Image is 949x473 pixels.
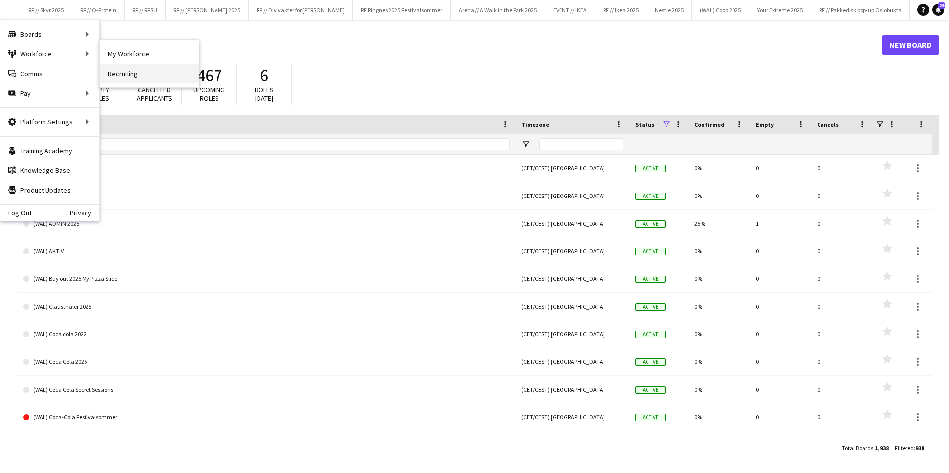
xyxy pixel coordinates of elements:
span: 29 [938,2,945,9]
input: Timezone Filter Input [539,138,623,150]
a: Knowledge Base [0,160,99,180]
span: Roles [DATE] [255,85,274,103]
div: 0 [750,237,811,265]
a: (WAL) Clausthaler 2025 [23,293,510,320]
div: 0 [811,155,872,182]
span: Active [635,358,666,366]
button: Open Filter Menu [521,140,530,149]
a: (WAL) [23,182,510,210]
button: RF // Ikea 2025 [595,0,647,20]
div: 0 [750,155,811,182]
div: 0 [811,376,872,403]
div: 0 [811,320,872,348]
a: Training Academy [0,141,99,160]
h1: Boards [17,38,882,52]
div: (CET/CEST) [GEOGRAPHIC_DATA] [516,348,629,375]
div: 0 [811,348,872,375]
div: Boards [0,24,99,44]
div: (CET/CEST) [GEOGRAPHIC_DATA] [516,376,629,403]
span: Timezone [521,121,549,128]
a: Privacy [70,209,99,217]
span: Active [635,414,666,421]
span: Total Boards [842,444,873,452]
a: (WAL) Coca cola 2022 [23,320,510,348]
button: RF Ringnes 2025 Festivalsommer [353,0,451,20]
div: 0% [689,155,750,182]
button: RF // Pakkedisk pop-up Oslobukta [811,0,910,20]
a: (WAL) Coca-Cola Festivalsommer [23,403,510,431]
div: 0 [811,237,872,265]
a: Product Updates [0,180,99,200]
span: Empty [756,121,774,128]
div: 0 [750,403,811,431]
div: 0 [811,265,872,292]
span: Filtered [895,444,914,452]
span: Status [635,121,654,128]
div: 0% [689,237,750,265]
div: (CET/CEST) [GEOGRAPHIC_DATA] [516,431,629,458]
div: 0 [811,182,872,209]
div: (CET/CEST) [GEOGRAPHIC_DATA] [516,265,629,292]
div: : [842,438,889,458]
span: Active [635,276,666,283]
a: (WAL) AKTIV [23,237,510,265]
div: 0% [689,320,750,348]
div: (CET/CEST) [GEOGRAPHIC_DATA] [516,155,629,182]
a: Log Out [0,209,32,217]
span: Active [635,193,666,200]
a: My Workforce [100,44,199,64]
div: Workforce [0,44,99,64]
span: 938 [915,444,924,452]
a: (WAL) ADMIN 2025 [23,210,510,237]
button: Your Extreme 2025 [749,0,811,20]
a: New Board [882,35,939,55]
a: (WAL) Coke Studio Secret Session 2023 [23,431,510,459]
a: RF // Moelven Mars 2024 [23,155,510,182]
button: RF // [PERSON_NAME] 2025 [166,0,249,20]
span: Active [635,331,666,338]
div: 0% [689,348,750,375]
span: Confirmed [694,121,725,128]
div: Platform Settings [0,112,99,132]
span: Active [635,165,666,172]
div: 0% [689,293,750,320]
div: (CET/CEST) [GEOGRAPHIC_DATA] [516,210,629,237]
div: 0 [811,431,872,458]
span: Cancels [817,121,839,128]
div: (CET/CEST) [GEOGRAPHIC_DATA] [516,293,629,320]
div: (CET/CEST) [GEOGRAPHIC_DATA] [516,237,629,265]
div: 0 [750,431,811,458]
a: (WAL) Coca Cola Secret Sessions [23,376,510,403]
span: 467 [197,65,222,86]
span: Upcoming roles [193,85,225,103]
div: 0 [750,182,811,209]
span: 6 [260,65,268,86]
button: (WAL) Coop 2025 [692,0,749,20]
div: 0% [689,182,750,209]
a: 29 [932,4,944,16]
div: 0 [811,210,872,237]
div: 0 [750,293,811,320]
button: Nestle 2025 [647,0,692,20]
div: (CET/CEST) [GEOGRAPHIC_DATA] [516,403,629,431]
span: Active [635,248,666,255]
div: 0 [750,265,811,292]
div: 25% [689,210,750,237]
div: 0 [750,348,811,375]
a: Comms [0,64,99,83]
div: 0 [811,293,872,320]
div: (CET/CEST) [GEOGRAPHIC_DATA] [516,182,629,209]
button: RF // Skyr 2025 [20,0,72,20]
button: RF // RFSU [125,0,166,20]
input: Board name Filter Input [41,138,510,150]
div: 0% [689,431,750,458]
span: Active [635,303,666,311]
span: Cancelled applicants [137,85,172,103]
div: 0 [750,320,811,348]
span: 1,938 [875,444,889,452]
span: Active [635,386,666,394]
div: Pay [0,83,99,103]
button: EVENT // IKEA [545,0,595,20]
div: 0% [689,376,750,403]
div: : [895,438,924,458]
